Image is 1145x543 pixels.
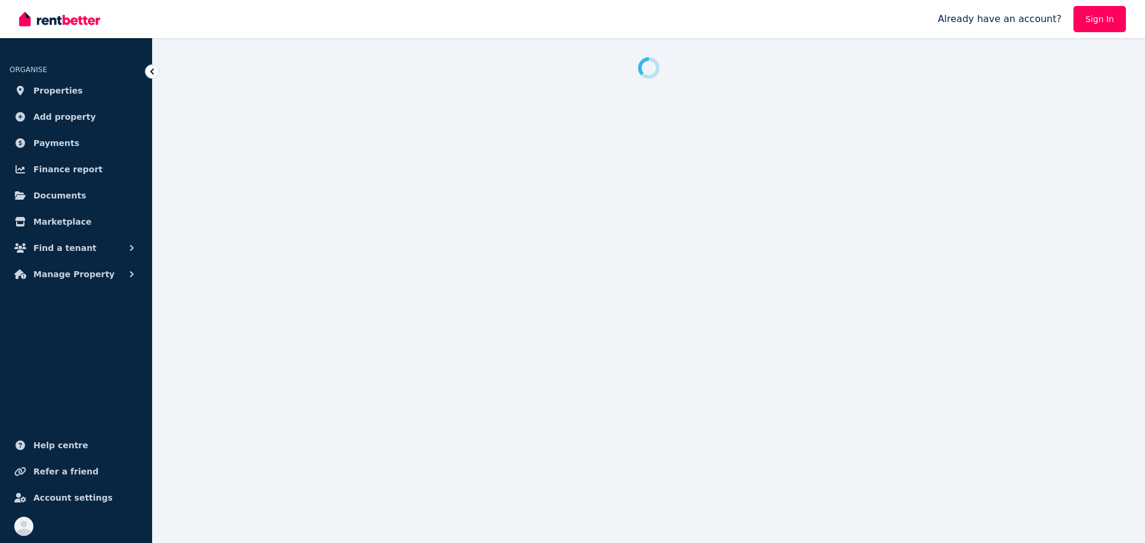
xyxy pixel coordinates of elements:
a: Payments [10,131,143,155]
a: Refer a friend [10,460,143,483]
a: Add property [10,105,143,129]
span: Manage Property [33,267,114,281]
a: Marketplace [10,210,143,234]
img: RentBetter [19,10,100,28]
span: Help centre [33,438,88,452]
a: Sign In [1073,6,1126,32]
span: Add property [33,110,96,124]
button: Find a tenant [10,236,143,260]
a: Properties [10,79,143,103]
span: Finance report [33,162,103,176]
span: Payments [33,136,79,150]
span: Find a tenant [33,241,97,255]
span: Properties [33,83,83,98]
span: ORGANISE [10,66,47,74]
span: Marketplace [33,215,91,229]
span: Already have an account? [937,12,1062,26]
a: Help centre [10,433,143,457]
a: Documents [10,184,143,207]
span: Refer a friend [33,464,98,479]
span: Account settings [33,491,113,505]
a: Finance report [10,157,143,181]
a: Account settings [10,486,143,510]
button: Manage Property [10,262,143,286]
span: Documents [33,188,86,203]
